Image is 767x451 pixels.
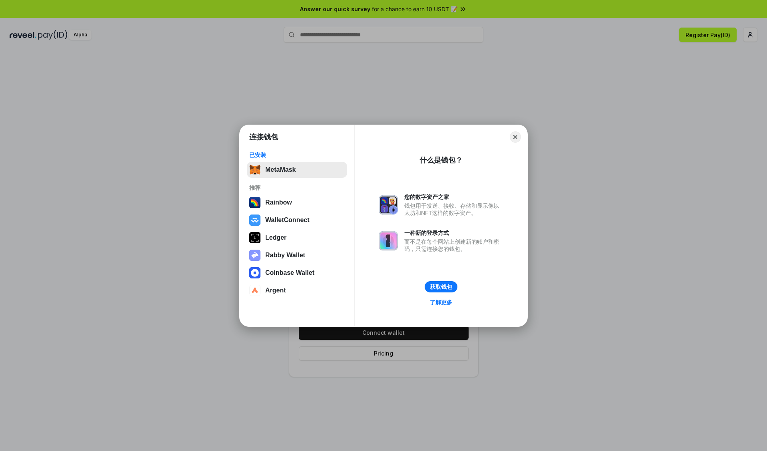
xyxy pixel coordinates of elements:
[249,232,260,243] img: svg+xml,%3Csvg%20xmlns%3D%22http%3A%2F%2Fwww.w3.org%2F2000%2Fsvg%22%20width%3D%2228%22%20height%3...
[249,267,260,278] img: svg+xml,%3Csvg%20width%3D%2228%22%20height%3D%2228%22%20viewBox%3D%220%200%2028%2028%22%20fill%3D...
[247,247,347,263] button: Rabby Wallet
[404,193,503,201] div: 您的数字资产之家
[247,265,347,281] button: Coinbase Wallet
[430,299,452,306] div: 了解更多
[249,215,260,226] img: svg+xml,%3Csvg%20width%3D%2228%22%20height%3D%2228%22%20viewBox%3D%220%200%2028%2028%22%20fill%3D...
[265,166,296,173] div: MetaMask
[247,195,347,211] button: Rainbow
[425,281,457,292] button: 获取钱包
[404,238,503,252] div: 而不是在每个网站上创建新的账户和密码，只需连接您的钱包。
[249,151,345,159] div: 已安装
[404,202,503,217] div: 钱包用于发送、接收、存储和显示像以太坊和NFT这样的数字资产。
[249,250,260,261] img: svg+xml,%3Csvg%20xmlns%3D%22http%3A%2F%2Fwww.w3.org%2F2000%2Fsvg%22%20fill%3D%22none%22%20viewBox...
[265,252,305,259] div: Rabby Wallet
[510,131,521,143] button: Close
[265,199,292,206] div: Rainbow
[247,282,347,298] button: Argent
[265,217,310,224] div: WalletConnect
[249,132,278,142] h1: 连接钱包
[249,285,260,296] img: svg+xml,%3Csvg%20width%3D%2228%22%20height%3D%2228%22%20viewBox%3D%220%200%2028%2028%22%20fill%3D...
[265,287,286,294] div: Argent
[247,212,347,228] button: WalletConnect
[430,283,452,290] div: 获取钱包
[249,164,260,175] img: svg+xml,%3Csvg%20fill%3D%22none%22%20height%3D%2233%22%20viewBox%3D%220%200%2035%2033%22%20width%...
[379,231,398,250] img: svg+xml,%3Csvg%20xmlns%3D%22http%3A%2F%2Fwww.w3.org%2F2000%2Fsvg%22%20fill%3D%22none%22%20viewBox...
[265,269,314,276] div: Coinbase Wallet
[265,234,286,241] div: Ledger
[419,155,463,165] div: 什么是钱包？
[249,184,345,191] div: 推荐
[425,297,457,308] a: 了解更多
[247,162,347,178] button: MetaMask
[379,195,398,215] img: svg+xml,%3Csvg%20xmlns%3D%22http%3A%2F%2Fwww.w3.org%2F2000%2Fsvg%22%20fill%3D%22none%22%20viewBox...
[404,229,503,236] div: 一种新的登录方式
[247,230,347,246] button: Ledger
[249,197,260,208] img: svg+xml,%3Csvg%20width%3D%22120%22%20height%3D%22120%22%20viewBox%3D%220%200%20120%20120%22%20fil...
